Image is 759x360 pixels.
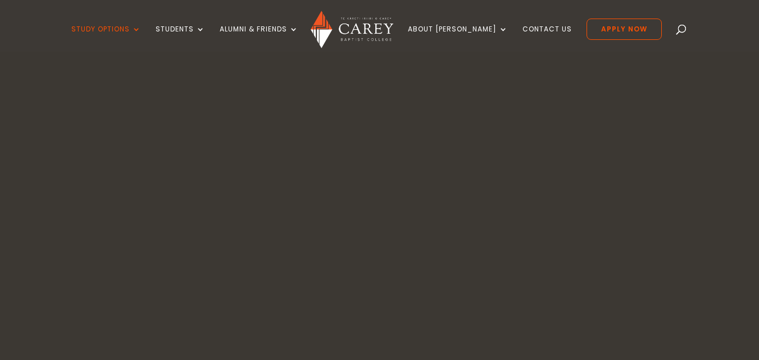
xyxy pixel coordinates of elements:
[220,25,298,52] a: Alumni & Friends
[311,11,393,48] img: Carey Baptist College
[408,25,508,52] a: About [PERSON_NAME]
[156,25,205,52] a: Students
[71,25,141,52] a: Study Options
[522,25,572,52] a: Contact Us
[587,19,662,40] a: Apply Now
